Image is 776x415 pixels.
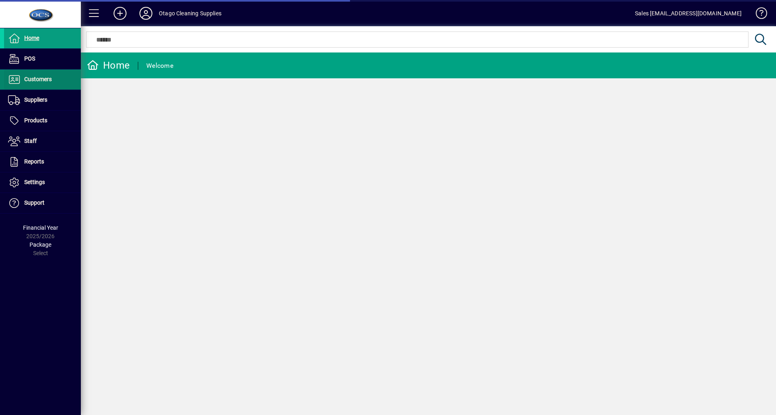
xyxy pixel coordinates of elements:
[4,193,81,213] a: Support
[87,59,130,72] div: Home
[146,59,173,72] div: Welcome
[24,55,35,62] span: POS
[4,131,81,151] a: Staff
[24,138,37,144] span: Staff
[24,96,47,103] span: Suppliers
[24,35,39,41] span: Home
[4,49,81,69] a: POS
[159,7,221,20] div: Otago Cleaning Supplies
[23,224,58,231] span: Financial Year
[4,69,81,90] a: Customers
[4,152,81,172] a: Reports
[30,241,51,248] span: Package
[107,6,133,21] button: Add
[133,6,159,21] button: Profile
[750,2,766,28] a: Knowledge Base
[24,76,52,82] span: Customers
[4,90,81,110] a: Suppliers
[635,7,742,20] div: Sales [EMAIL_ADDRESS][DOMAIN_NAME]
[4,111,81,131] a: Products
[24,158,44,165] span: Reports
[4,172,81,193] a: Settings
[24,117,47,124] span: Products
[24,179,45,185] span: Settings
[24,199,44,206] span: Support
